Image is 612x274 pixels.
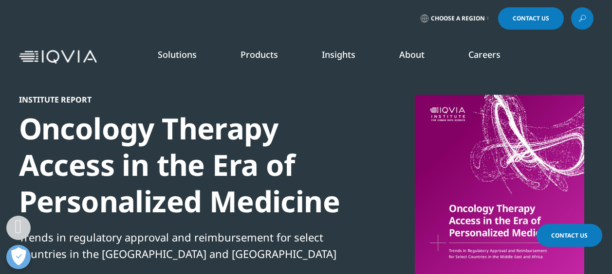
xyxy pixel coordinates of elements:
a: Contact Us [537,224,602,247]
img: IQVIA Healthcare Information Technology and Pharma Clinical Research Company [19,50,97,64]
nav: Primary [101,34,593,80]
a: Contact Us [498,7,564,30]
div: Oncology Therapy Access in the Era of Personalized Medicine [19,110,353,220]
span: Contact Us [513,16,549,21]
a: Products [241,49,278,60]
a: Careers [468,49,501,60]
span: Contact Us [551,231,588,240]
span: Choose a Region [431,15,485,22]
a: Insights [322,49,355,60]
button: Open Preferences [6,245,31,269]
div: Trends in regulatory approval and reimbursement for select countries in the [GEOGRAPHIC_DATA] and... [19,229,353,262]
a: Solutions [158,49,197,60]
a: About [399,49,425,60]
div: Institute Report [19,95,353,104]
